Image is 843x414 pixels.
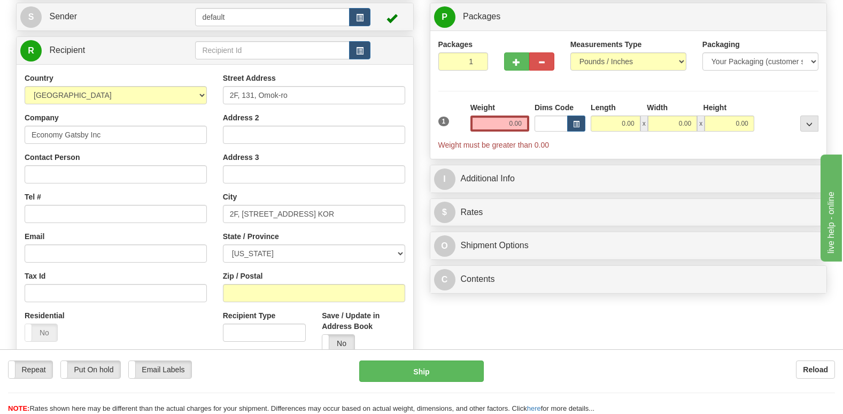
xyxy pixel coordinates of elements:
a: P Packages [434,6,823,28]
label: Recipient Type [223,310,276,321]
label: Tel # [25,191,41,202]
span: R [20,40,42,62]
a: $Rates [434,202,823,224]
iframe: chat widget [818,152,842,262]
span: S [20,6,42,28]
button: Reload [796,361,835,379]
label: Email [25,231,44,242]
label: Email Labels [129,361,191,378]
label: Company [25,112,59,123]
span: $ [434,202,455,223]
label: Address 2 [223,112,259,123]
label: Height [703,102,727,113]
span: Weight must be greater than 0.00 [438,141,550,149]
span: 1 [438,117,450,126]
span: O [434,235,455,257]
span: Sender [49,12,77,21]
label: Put On hold [61,361,120,378]
a: CContents [434,269,823,290]
label: Tax Id [25,271,45,281]
label: Weight [470,102,495,113]
button: Ship [359,361,484,382]
input: Enter a location [223,86,405,104]
a: S Sender [20,6,195,28]
span: I [434,168,455,190]
label: Street Address [223,73,276,83]
label: Measurements Type [570,39,642,50]
label: Save / Update in Address Book [322,310,405,332]
label: No [25,324,57,341]
label: Zip / Postal [223,271,263,281]
label: Residential [25,310,65,321]
label: Packages [438,39,473,50]
label: Dims Code [535,102,574,113]
label: Contact Person [25,152,80,163]
label: Length [591,102,616,113]
span: Packages [463,12,500,21]
span: NOTE: [8,404,29,412]
b: Reload [803,365,828,374]
span: C [434,269,455,290]
label: No [322,335,354,352]
a: OShipment Options [434,235,823,257]
div: ... [800,116,818,132]
div: live help - online [8,6,99,19]
a: R Recipient [20,40,176,62]
span: x [697,116,705,132]
label: Packaging [702,39,740,50]
label: State / Province [223,231,279,242]
input: Sender Id [195,8,349,26]
label: City [223,191,237,202]
a: IAdditional Info [434,168,823,190]
label: Repeat [9,361,52,378]
span: x [640,116,648,132]
label: Country [25,73,53,83]
label: Width [647,102,668,113]
span: P [434,6,455,28]
span: Recipient [49,45,85,55]
label: Address 3 [223,152,259,163]
input: Recipient Id [195,41,349,59]
a: here [527,404,541,412]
